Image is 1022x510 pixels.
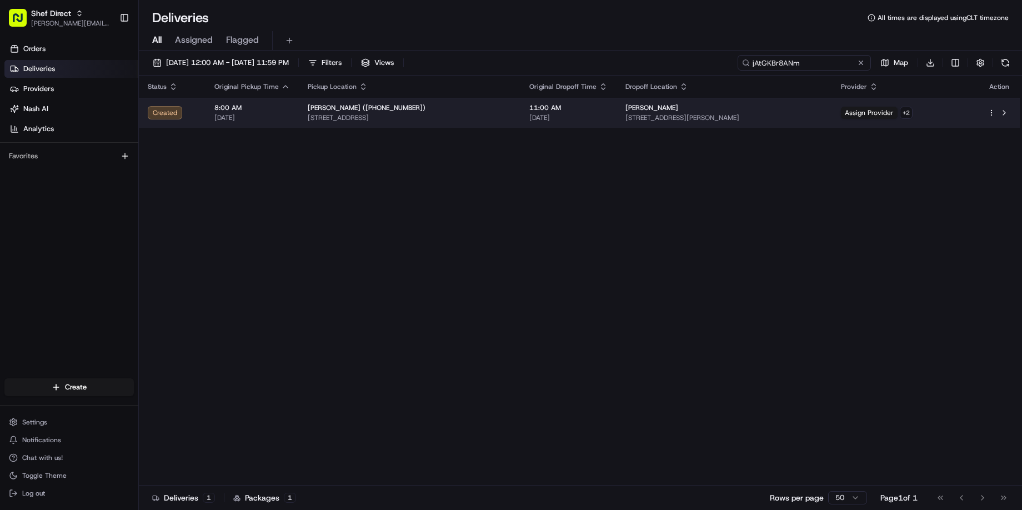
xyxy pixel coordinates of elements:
div: Past conversations [11,161,71,169]
div: 📗 [11,266,20,274]
span: [PERSON_NAME] [34,218,90,227]
span: Providers [23,84,54,94]
img: 8571987876998_91fb9ceb93ad5c398215_72.jpg [23,122,43,142]
a: Orders [4,40,138,58]
span: Original Pickup Time [214,82,279,91]
span: [DATE] [98,218,121,227]
button: Views [356,55,399,71]
div: Deliveries [152,492,215,503]
button: Start new chat [189,126,202,139]
p: Rows per page [770,492,824,503]
span: Chat with us! [22,453,63,462]
span: Create [65,382,87,392]
span: Status [148,82,167,91]
span: Settings [22,418,47,427]
span: Assign Provider [841,107,898,119]
span: 11:00 AM [529,103,608,112]
button: +2 [900,107,913,119]
span: [STREET_ADDRESS] [308,113,512,122]
span: [STREET_ADDRESS][PERSON_NAME] [625,113,823,122]
a: Nash AI [4,100,138,118]
button: Filters [303,55,347,71]
span: Dropoff Location [625,82,677,91]
span: Flagged [226,33,259,47]
a: Powered byPylon [78,291,134,300]
button: Toggle Theme [4,468,134,483]
div: Packages [233,492,296,503]
span: Analytics [23,124,54,134]
span: Notifications [22,436,61,444]
button: [PERSON_NAME][EMAIL_ADDRESS][DOMAIN_NAME] [31,19,111,28]
img: Nash [11,27,33,49]
button: Map [875,55,913,71]
span: Orders [23,44,46,54]
button: Shef Direct [31,8,71,19]
span: All times are displayed using CLT timezone [878,13,1009,22]
h1: Deliveries [152,9,209,27]
span: Assigned [175,33,213,47]
a: 📗Knowledge Base [7,260,89,280]
span: [DATE] 12:00 AM - [DATE] 11:59 PM [166,58,289,68]
button: Chat with us! [4,450,134,466]
img: Wisdom Oko [11,178,29,199]
span: Pylon [111,292,134,300]
button: Notifications [4,432,134,448]
button: Settings [4,414,134,430]
span: [DATE] [214,113,290,122]
span: Pickup Location [308,82,357,91]
span: Map [894,58,908,68]
button: [DATE] 12:00 AM - [DATE] 11:59 PM [148,55,294,71]
span: Provider [841,82,867,91]
div: 💻 [94,266,103,274]
p: Welcome 👋 [11,61,202,78]
div: 1 [203,493,215,503]
span: Deliveries [23,64,55,74]
button: See all [172,158,202,172]
div: We're available if you need us! [50,133,153,142]
a: Providers [4,80,138,98]
span: Nash AI [23,104,48,114]
a: Analytics [4,120,138,138]
span: • [92,218,96,227]
a: Deliveries [4,60,138,78]
button: Shef Direct[PERSON_NAME][EMAIL_ADDRESS][DOMAIN_NAME] [4,4,115,31]
span: [DATE] [529,113,608,122]
div: Start new chat [50,122,182,133]
span: API Documentation [105,264,178,276]
span: Log out [22,489,45,498]
div: 1 [284,493,296,503]
span: 8:00 AM [214,103,290,112]
div: Action [988,82,1011,91]
button: Create [4,378,134,396]
span: Original Dropoff Time [529,82,597,91]
span: [PERSON_NAME] [625,103,678,112]
span: [DATE] [127,188,149,197]
span: Views [374,58,394,68]
div: Page 1 of 1 [880,492,918,503]
button: Log out [4,486,134,501]
input: Type to search [738,55,871,71]
div: Favorites [4,147,134,165]
img: 1736555255976-a54dd68f-1ca7-489b-9aae-adbdc363a1c4 [22,189,31,198]
span: Toggle Theme [22,471,67,480]
a: 💻API Documentation [89,260,183,280]
span: Filters [322,58,342,68]
span: Knowledge Base [22,264,85,276]
span: All [152,33,162,47]
input: Clear [29,88,183,99]
span: • [121,188,124,197]
span: Wisdom [PERSON_NAME] [34,188,118,197]
button: Refresh [998,55,1013,71]
span: [PERSON_NAME] ([PHONE_NUMBER]) [308,103,425,112]
img: 1736555255976-a54dd68f-1ca7-489b-9aae-adbdc363a1c4 [11,122,31,142]
img: Vicente Ramirez [11,208,29,226]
